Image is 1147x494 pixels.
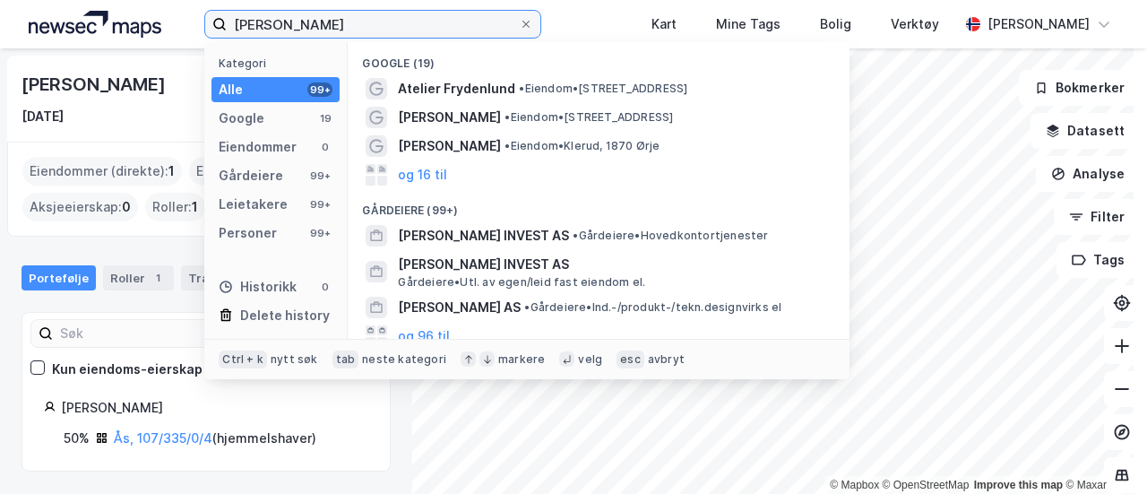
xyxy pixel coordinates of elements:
[192,196,198,218] span: 1
[505,110,510,124] span: •
[1036,156,1140,192] button: Analyse
[498,352,545,367] div: markere
[219,108,264,129] div: Google
[114,430,212,446] a: Ås, 107/335/0/4
[307,169,332,183] div: 99+
[219,276,297,298] div: Historikk
[398,325,450,347] button: og 96 til
[22,193,138,221] div: Aksjeeierskap :
[189,157,362,186] div: Eiendommer (Indirekte) :
[1054,199,1140,235] button: Filter
[307,197,332,212] div: 99+
[145,193,205,221] div: Roller :
[168,160,175,182] span: 1
[29,11,161,38] img: logo.a4113a55bc3d86da70a041830d287a7e.svg
[318,111,332,126] div: 19
[332,351,359,368] div: tab
[398,254,828,275] span: [PERSON_NAME] INVEST AS
[271,352,318,367] div: nytt søk
[64,428,90,449] div: 50%
[1031,113,1140,149] button: Datasett
[114,428,316,449] div: ( hjemmelshaver )
[398,164,447,186] button: og 16 til
[974,479,1063,491] a: Improve this map
[348,189,849,221] div: Gårdeiere (99+)
[219,222,277,244] div: Personer
[398,107,501,128] span: [PERSON_NAME]
[149,269,167,287] div: 1
[22,265,96,290] div: Portefølje
[891,13,939,35] div: Verktøy
[1056,242,1140,278] button: Tags
[22,70,168,99] div: [PERSON_NAME]
[398,135,501,157] span: [PERSON_NAME]
[716,13,780,35] div: Mine Tags
[398,275,645,290] span: Gårdeiere • Utl. av egen/leid fast eiendom el.
[53,320,249,347] input: Søk
[820,13,851,35] div: Bolig
[830,479,879,491] a: Mapbox
[883,479,970,491] a: OpenStreetMap
[524,300,530,314] span: •
[1019,70,1140,106] button: Bokmerker
[219,56,340,70] div: Kategori
[219,351,267,368] div: Ctrl + k
[524,300,781,315] span: Gårdeiere • Ind.-/produkt-/tekn.designvirks el
[398,297,521,318] span: [PERSON_NAME] AS
[219,79,243,100] div: Alle
[103,265,174,290] div: Roller
[181,265,304,290] div: Transaksjoner
[519,82,687,96] span: Eiendom • [STREET_ADDRESS]
[648,352,685,367] div: avbryt
[52,359,203,380] div: Kun eiendoms-eierskap
[22,106,64,127] div: [DATE]
[22,157,182,186] div: Eiendommer (direkte) :
[505,110,673,125] span: Eiendom • [STREET_ADDRESS]
[348,42,849,74] div: Google (19)
[505,139,510,152] span: •
[318,280,332,294] div: 0
[398,225,569,247] span: [PERSON_NAME] INVEST AS
[219,194,288,215] div: Leietakere
[505,139,660,153] span: Eiendom • Klerud, 1870 Ørje
[398,78,515,100] span: Atelier Frydenlund
[219,136,297,158] div: Eiendommer
[573,229,768,243] span: Gårdeiere • Hovedkontortjenester
[307,226,332,240] div: 99+
[1057,408,1147,494] iframe: Chat Widget
[307,82,332,97] div: 99+
[227,11,519,38] input: Søk på adresse, matrikkel, gårdeiere, leietakere eller personer
[578,352,602,367] div: velg
[617,351,644,368] div: esc
[573,229,578,242] span: •
[519,82,524,95] span: •
[362,352,446,367] div: neste kategori
[987,13,1090,35] div: [PERSON_NAME]
[219,165,283,186] div: Gårdeiere
[240,305,330,326] div: Delete history
[122,196,131,218] span: 0
[61,397,368,419] div: [PERSON_NAME]
[651,13,677,35] div: Kart
[318,140,332,154] div: 0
